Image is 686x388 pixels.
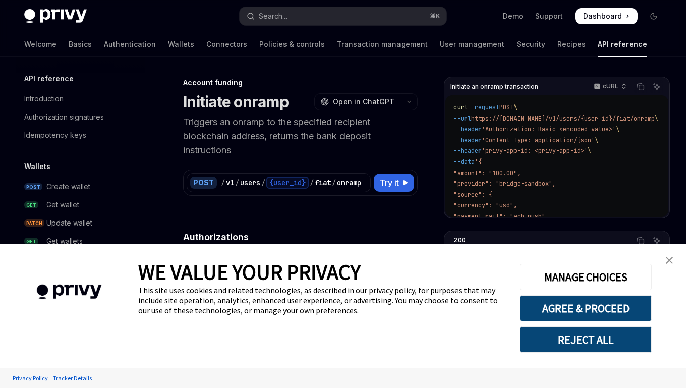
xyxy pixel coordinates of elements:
button: Open in ChatGPT [314,93,401,110]
span: PATCH [24,219,44,227]
span: \ [588,147,591,155]
span: \ [616,125,619,133]
a: Dashboard [575,8,638,24]
div: Introduction [24,93,64,105]
a: Privacy Policy [10,369,50,387]
div: Account funding [183,78,418,88]
span: Try it [380,177,399,189]
span: --url [453,115,471,123]
h1: Initiate onramp [183,93,289,111]
a: Security [517,32,545,57]
a: Recipes [557,32,586,57]
a: Tracker Details [50,369,94,387]
div: {user_id} [266,177,309,189]
div: Get wallets [46,235,83,247]
button: Copy the contents from the code block [634,80,647,93]
span: --header [453,125,482,133]
span: https://[DOMAIN_NAME]/v1/users/{user_id}/fiat/onramp [471,115,655,123]
div: Idempotency keys [24,129,86,141]
span: --data [453,158,475,166]
div: / [310,178,314,188]
a: Introduction [16,90,145,108]
span: \ [595,136,598,144]
a: User management [440,32,504,57]
span: 'Content-Type: application/json' [482,136,595,144]
h4: Authorizations [183,230,418,244]
div: / [235,178,239,188]
span: "provider": "bridge-sandbox", [453,180,556,188]
p: Triggers an onramp to the specified recipient blockchain address, returns the bank deposit instru... [183,115,418,157]
a: PATCHUpdate wallet [16,214,145,232]
p: cURL [603,82,618,90]
a: Support [535,11,563,21]
a: API reference [598,32,647,57]
a: GETGet wallets [16,232,145,250]
button: Open search [240,7,447,25]
span: --header [453,147,482,155]
span: curl [453,103,468,112]
a: Welcome [24,32,56,57]
span: --request [468,103,499,112]
a: Idempotency keys [16,126,145,144]
span: "payment_rail": "ach_push" [453,212,545,220]
span: --header [453,136,482,144]
div: Search... [259,10,287,22]
div: Authorization signatures [24,111,104,123]
div: / [221,178,225,188]
span: WE VALUE YOUR PRIVACY [138,259,361,285]
img: close banner [666,257,673,264]
div: Create wallet [46,181,90,193]
img: company logo [15,270,123,314]
button: Try it [374,174,414,192]
div: This site uses cookies and related technologies, as described in our privacy policy, for purposes... [138,285,504,315]
a: Transaction management [337,32,428,57]
span: Open in ChatGPT [333,97,394,107]
a: Authentication [104,32,156,57]
div: Update wallet [46,217,92,229]
span: GET [24,238,38,245]
span: Initiate an onramp transaction [450,83,538,91]
div: v1 [226,178,234,188]
div: users [240,178,260,188]
div: fiat [315,178,331,188]
a: Authorization signatures [16,108,145,126]
button: MANAGE CHOICES [520,264,652,290]
a: Basics [69,32,92,57]
a: Policies & controls [259,32,325,57]
span: \ [655,115,658,123]
span: '{ [475,158,482,166]
h5: API reference [24,73,74,85]
a: Demo [503,11,523,21]
div: / [332,178,336,188]
div: onramp [337,178,361,188]
span: \ [513,103,517,112]
span: 'Authorization: Basic <encoded-value>' [482,125,616,133]
div: Get wallet [46,199,79,211]
h5: Wallets [24,160,50,173]
a: GETGet wallet [16,196,145,214]
button: AGREE & PROCEED [520,295,652,321]
button: Ask AI [650,80,663,93]
a: Connectors [206,32,247,57]
button: cURL [588,78,631,95]
span: "currency": "usd", [453,201,517,209]
span: Dashboard [583,11,622,21]
div: 200 [450,234,469,246]
a: POSTCreate wallet [16,178,145,196]
button: REJECT ALL [520,326,652,353]
span: GET [24,201,38,209]
button: Ask AI [650,234,663,247]
span: POST [499,103,513,112]
span: "amount": "100.00", [453,169,521,177]
div: POST [190,177,217,189]
span: ⌘ K [430,12,440,20]
a: Wallets [168,32,194,57]
button: Toggle dark mode [646,8,662,24]
button: Copy the contents from the code block [634,234,647,247]
span: "source": { [453,191,492,199]
div: / [261,178,265,188]
img: dark logo [24,9,87,23]
span: 'privy-app-id: <privy-app-id>' [482,147,588,155]
a: close banner [659,250,679,270]
span: POST [24,183,42,191]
